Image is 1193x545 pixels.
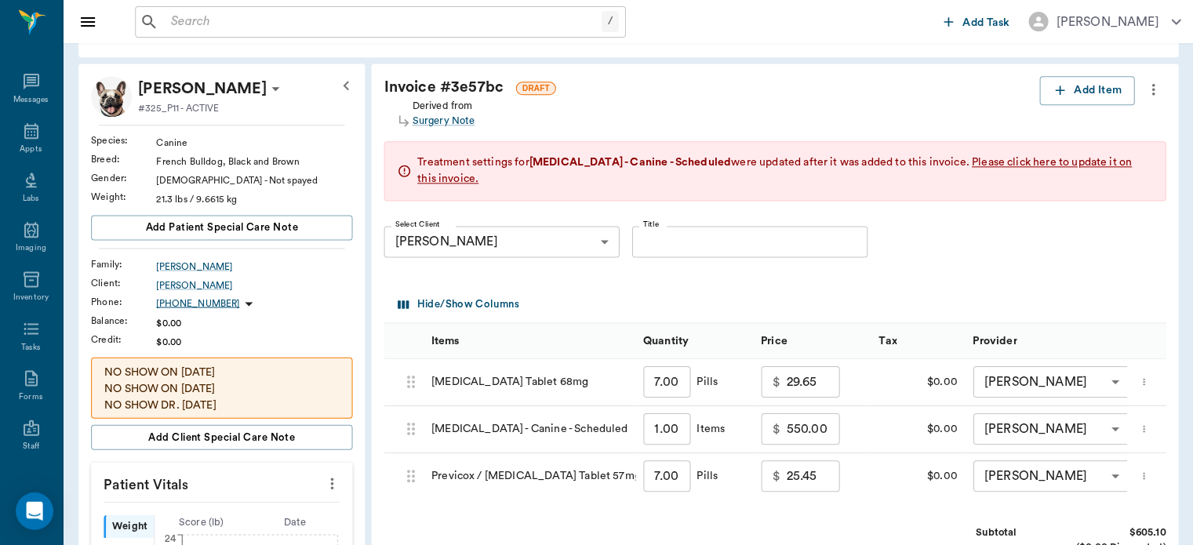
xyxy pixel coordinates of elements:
[165,11,601,33] input: Search
[1047,525,1165,540] div: $605.10
[91,424,352,449] button: Add client Special Care Note
[16,492,53,529] div: Open Intercom Messenger
[91,294,156,308] div: Phone :
[964,322,1166,358] div: Provider
[104,364,339,397] p: NO SHOW ON [DATE] NO SHOW ON [DATE]
[417,154,1151,187] div: Treatment settings for were updated after it was added to this invoice.
[395,219,439,230] label: Select Client
[771,419,779,438] p: $
[104,397,339,413] p: NO SHOW DR. [DATE]
[156,173,352,187] div: [DEMOGRAPHIC_DATA] - Not spayed
[91,133,156,147] div: Species :
[165,533,176,543] tspan: 24
[156,296,239,310] p: [PHONE_NUMBER]
[156,278,352,292] a: [PERSON_NAME]
[156,259,352,273] a: [PERSON_NAME]
[635,322,752,358] div: Quantity
[689,373,717,389] div: Pills
[91,256,156,271] div: Family :
[21,341,41,353] div: Tasks
[752,322,870,358] div: Price
[248,514,341,529] div: Date
[870,322,964,358] div: Tax
[13,94,49,106] div: Messages
[23,193,39,205] div: Labs
[972,460,1129,491] div: [PERSON_NAME]
[91,332,156,346] div: Credit :
[91,152,156,166] div: Breed :
[156,334,352,348] div: $0.00
[384,226,619,257] div: [PERSON_NAME]
[1140,76,1165,103] button: more
[1015,7,1192,36] button: [PERSON_NAME]
[104,514,154,537] div: Weight
[13,292,49,303] div: Inventory
[972,318,1016,362] div: Provider
[156,154,352,169] div: French Bulldog, Black and Brown
[760,318,787,362] div: Price
[785,460,838,491] input: 0.00
[384,76,1038,99] div: Invoice # 3e57bc
[898,525,1016,540] div: Subtotal
[156,192,352,206] div: 21.3 lbs / 9.6615 kg
[91,215,352,240] button: Add patient Special Care Note
[155,514,248,529] div: Score ( lb )
[642,318,688,362] div: Quantity
[148,428,295,445] span: Add client Special Care Note
[423,322,635,358] div: Items
[851,369,859,393] button: message
[689,420,724,436] div: Items
[423,452,635,500] div: Previcox / [MEDICAL_DATA] Tablet 57mg
[91,171,156,185] div: Gender :
[156,136,352,150] div: Canine
[91,76,132,117] img: Profile Image
[91,275,156,289] div: Client :
[601,11,618,32] div: /
[138,76,266,101] div: twinkie Robinson
[20,144,42,155] div: Appts
[394,292,522,316] button: Select columns
[91,313,156,327] div: Balance :
[156,315,352,329] div: $0.00
[1133,415,1151,441] button: more
[91,462,352,501] p: Patient Vitals
[431,318,459,362] div: Items
[412,114,475,129] a: Surgery Note
[937,7,1015,36] button: Add Task
[870,405,964,452] div: $0.00
[145,219,297,236] span: Add patient Special Care Note
[423,358,635,405] div: [MEDICAL_DATA] Tablet 68mg
[138,76,266,101] p: [PERSON_NAME]
[23,440,39,452] div: Staff
[138,101,219,115] p: #325_P11 - ACTIVE
[972,412,1129,444] div: [PERSON_NAME]
[771,372,779,391] p: $
[870,452,964,500] div: $0.00
[1133,368,1151,394] button: more
[870,358,964,405] div: $0.00
[878,318,896,362] div: Tax
[972,365,1129,397] div: [PERSON_NAME]
[785,365,838,397] input: 0.00
[529,157,730,168] strong: [MEDICAL_DATA] - Canine - Scheduled
[412,96,475,129] div: Derived from
[1055,13,1158,31] div: [PERSON_NAME]
[1038,76,1133,105] button: Add Item
[1133,462,1151,489] button: more
[785,412,838,444] input: 0.00
[689,467,717,483] div: Pills
[19,391,42,402] div: Forms
[16,242,46,254] div: Imaging
[771,466,779,485] p: $
[642,219,658,230] label: Title
[319,470,344,496] button: more
[423,405,635,452] div: [MEDICAL_DATA] - Canine - Scheduled
[851,463,859,487] button: message
[72,6,104,38] button: Close drawer
[91,190,156,204] div: Weight :
[516,82,555,94] span: DRAFT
